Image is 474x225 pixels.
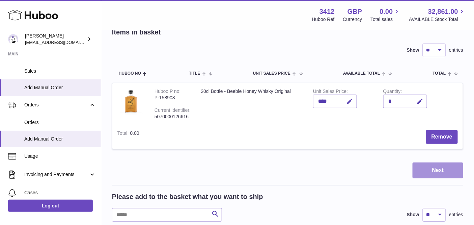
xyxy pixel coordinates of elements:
span: Sales [24,68,96,74]
a: 32,861.00 AVAILABLE Stock Total [409,7,466,23]
span: Unit Sales Price [253,71,290,76]
span: 0.00 [130,130,139,136]
label: Total [117,130,130,137]
span: Cases [24,190,96,196]
h2: Please add to the basket what you want to ship [112,192,263,201]
span: Orders [24,102,89,108]
span: Invoicing and Payments [24,171,89,178]
span: AVAILABLE Stock Total [409,16,466,23]
span: Usage [24,153,96,159]
span: Total [433,71,446,76]
span: entries [449,211,463,218]
span: Huboo no [119,71,141,76]
div: Currency [343,16,362,23]
label: Show [407,211,419,218]
span: AVAILABLE Total [343,71,380,76]
img: info@beeble.buzz [8,34,18,44]
label: Quantity [383,89,402,96]
img: 20cl Bottle - Beeble Honey Whisky Original [117,88,144,115]
span: [EMAIL_ADDRESS][DOMAIN_NAME] [25,40,99,45]
strong: GBP [347,7,362,16]
h2: Items in basket [112,28,161,37]
span: 0.00 [380,7,393,16]
strong: 3412 [319,7,335,16]
a: Log out [8,200,93,212]
span: entries [449,47,463,53]
div: Huboo Ref [312,16,335,23]
button: Next [413,162,463,178]
a: 0.00 Total sales [370,7,400,23]
div: Huboo P no [155,89,181,96]
span: Add Manual Order [24,84,96,91]
span: Add Manual Order [24,136,96,142]
div: [PERSON_NAME] [25,33,86,46]
span: Orders [24,119,96,126]
td: 20cl Bottle - Beeble Honey Whisky Original [196,83,308,125]
div: Current identifier [155,107,191,115]
button: Remove [426,130,458,144]
label: Show [407,47,419,53]
span: 32,861.00 [428,7,458,16]
span: Total sales [370,16,400,23]
span: Title [189,71,200,76]
label: Unit Sales Price [313,89,348,96]
div: 5070000126616 [155,114,191,120]
div: P-158908 [155,95,191,101]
